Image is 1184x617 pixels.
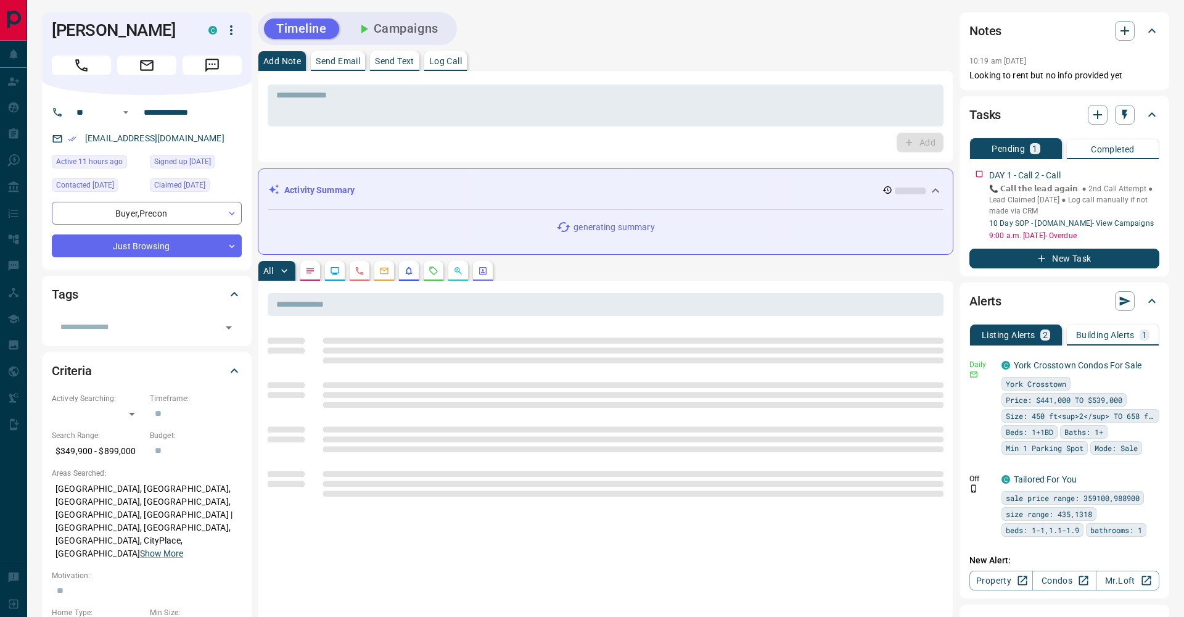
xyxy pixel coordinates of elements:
[1006,492,1140,504] span: sale price range: 359100,988900
[1006,524,1079,536] span: beds: 1-1,1.1-1.9
[1006,508,1092,520] span: size range: 435,1318
[1043,331,1048,339] p: 2
[1006,394,1122,406] span: Price: $441,000 TO $539,000
[1001,475,1010,484] div: condos.ca
[969,100,1159,130] div: Tasks
[52,356,242,386] div: Criteria
[969,69,1159,82] p: Looking to rent but no info provided yet
[969,16,1159,46] div: Notes
[969,473,994,484] p: Off
[969,21,1001,41] h2: Notes
[1014,360,1141,370] a: York Crosstown Condos For Sale
[150,155,242,172] div: Sun Jun 29 2025
[52,393,144,404] p: Actively Searching:
[154,155,211,168] span: Signed up [DATE]
[52,280,242,309] div: Tags
[263,267,273,275] p: All
[989,219,1154,228] a: 10 Day SOP - [DOMAIN_NAME]- View Campaigns
[52,178,144,196] div: Mon Aug 11 2025
[150,178,242,196] div: Sun Jun 29 2025
[989,169,1061,182] p: DAY 1 - Call 2 - Call
[52,468,242,479] p: Areas Searched:
[52,284,78,304] h2: Tags
[429,57,462,65] p: Log Call
[154,179,205,191] span: Claimed [DATE]
[969,359,994,370] p: Daily
[220,319,237,336] button: Open
[52,155,144,172] div: Thu Sep 11 2025
[263,57,301,65] p: Add Note
[52,441,144,462] p: $349,900 - $899,000
[969,370,978,379] svg: Email
[264,19,339,39] button: Timeline
[330,266,340,276] svg: Lead Browsing Activity
[992,144,1025,153] p: Pending
[969,554,1159,567] p: New Alert:
[316,57,360,65] p: Send Email
[85,133,224,143] a: [EMAIL_ADDRESS][DOMAIN_NAME]
[478,266,488,276] svg: Agent Actions
[268,179,943,202] div: Activity Summary
[404,266,414,276] svg: Listing Alerts
[1014,474,1077,484] a: Tailored For You
[52,361,92,381] h2: Criteria
[56,179,114,191] span: Contacted [DATE]
[1006,378,1066,390] span: York Crosstown
[1090,524,1142,536] span: bathrooms: 1
[183,56,242,75] span: Message
[1091,145,1135,154] p: Completed
[969,105,1001,125] h2: Tasks
[379,266,389,276] svg: Emails
[969,286,1159,316] div: Alerts
[208,26,217,35] div: condos.ca
[52,56,111,75] span: Call
[140,547,183,560] button: Show More
[305,266,315,276] svg: Notes
[989,230,1159,241] p: 9:00 a.m. [DATE] - Overdue
[982,331,1035,339] p: Listing Alerts
[117,56,176,75] span: Email
[1076,331,1135,339] p: Building Alerts
[118,105,133,120] button: Open
[344,19,451,39] button: Campaigns
[284,184,355,197] p: Activity Summary
[52,570,242,581] p: Motivation:
[1006,410,1155,422] span: Size: 450 ft<sup>2</sup> TO 658 ft<sup>2</sup>
[573,221,654,234] p: generating summary
[1032,144,1037,153] p: 1
[989,183,1159,217] p: 📞 𝗖𝗮𝗹𝗹 𝘁𝗵𝗲 𝗹𝗲𝗮𝗱 𝗮𝗴𝗮𝗶𝗻. ● 2nd Call Attempt ● Lead Claimed [DATE] ‎● Log call manually if not made ...
[1096,571,1159,590] a: Mr.Loft
[969,484,978,493] svg: Push Notification Only
[150,393,242,404] p: Timeframe:
[52,234,242,257] div: Just Browsing
[52,430,144,441] p: Search Range:
[355,266,364,276] svg: Calls
[52,202,242,225] div: Buyer , Precon
[68,135,76,143] svg: Email Verified
[150,430,242,441] p: Budget:
[1064,426,1103,438] span: Baths: 1+
[52,20,190,40] h1: [PERSON_NAME]
[1142,331,1147,339] p: 1
[429,266,438,276] svg: Requests
[1032,571,1096,590] a: Condos
[1006,442,1083,454] span: Min 1 Parking Spot
[375,57,414,65] p: Send Text
[1006,426,1053,438] span: Beds: 1+1BD
[1001,361,1010,370] div: condos.ca
[969,249,1159,268] button: New Task
[969,57,1026,65] p: 10:19 am [DATE]
[1095,442,1138,454] span: Mode: Sale
[969,571,1033,590] a: Property
[969,291,1001,311] h2: Alerts
[56,155,123,168] span: Active 11 hours ago
[52,479,242,564] p: [GEOGRAPHIC_DATA], [GEOGRAPHIC_DATA], [GEOGRAPHIC_DATA], [GEOGRAPHIC_DATA], [GEOGRAPHIC_DATA], [G...
[453,266,463,276] svg: Opportunities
